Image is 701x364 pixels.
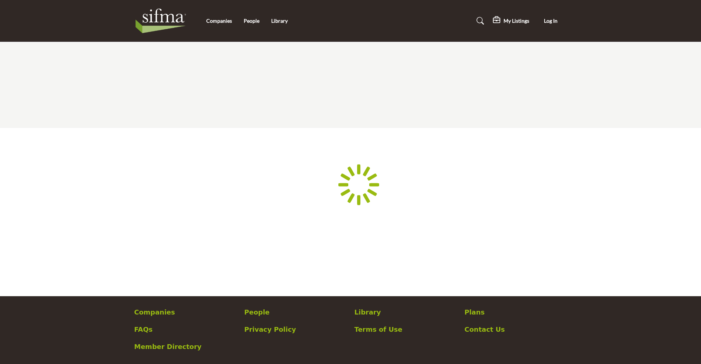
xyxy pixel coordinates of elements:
a: Search [469,15,489,27]
a: FAQs [134,324,237,334]
a: People [244,18,259,24]
a: Plans [465,307,567,317]
button: Log In [535,14,567,28]
a: Terms of Use [355,324,457,334]
div: My Listings [493,16,529,25]
h5: My Listings [504,18,529,24]
a: Privacy Policy [244,324,347,334]
a: People [244,307,347,317]
a: Companies [206,18,232,24]
a: Library [271,18,288,24]
a: Library [355,307,457,317]
span: Log In [544,18,557,24]
img: Site Logo [134,6,191,36]
a: Companies [134,307,237,317]
a: Contact Us [465,324,567,334]
a: Member Directory [134,342,237,352]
